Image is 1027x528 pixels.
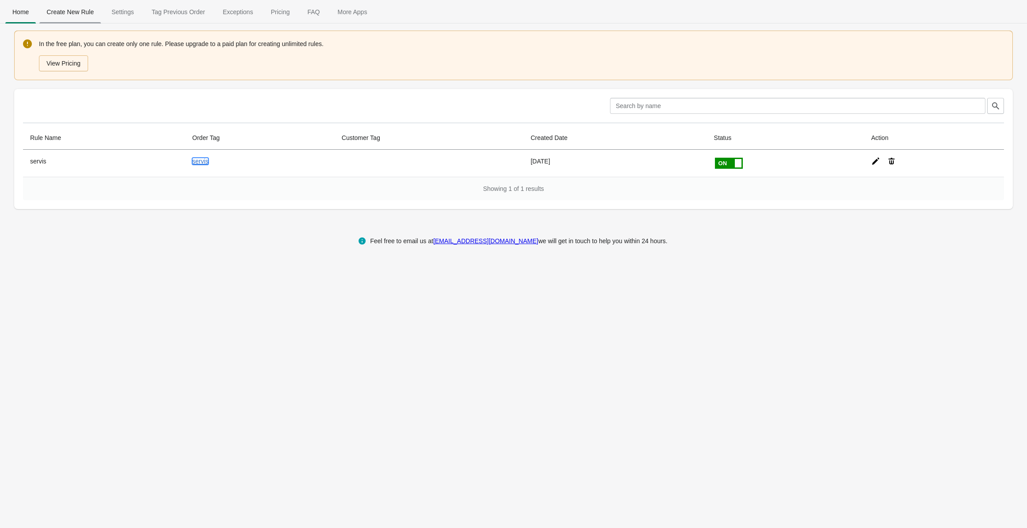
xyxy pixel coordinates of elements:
td: [DATE] [524,150,707,177]
th: servis [23,150,185,177]
span: Settings [104,4,141,20]
th: Order Tag [185,126,334,150]
button: Create_New_Rule [38,0,103,23]
button: Home [4,0,38,23]
button: Settings [103,0,143,23]
div: Feel free to email us at we will get in touch to help you within 24 hours. [370,236,668,246]
th: Rule Name [23,126,185,150]
div: Showing 1 of 1 results [23,177,1004,200]
span: FAQ [300,4,327,20]
a: [EMAIL_ADDRESS][DOMAIN_NAME] [433,237,538,245]
span: Tag Previous Order [145,4,212,20]
span: Home [5,4,36,20]
span: More Apps [330,4,374,20]
a: servis [192,158,208,165]
th: Created Date [524,126,707,150]
th: Action [864,126,1004,150]
th: Status [707,126,864,150]
span: Pricing [264,4,297,20]
span: Create New Rule [39,4,101,20]
div: In the free plan, you can create only one rule. Please upgrade to a paid plan for creating unlimi... [39,39,1004,72]
input: Search by name [610,98,985,114]
th: Customer Tag [335,126,524,150]
button: View Pricing [39,55,88,71]
span: Exceptions [216,4,260,20]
